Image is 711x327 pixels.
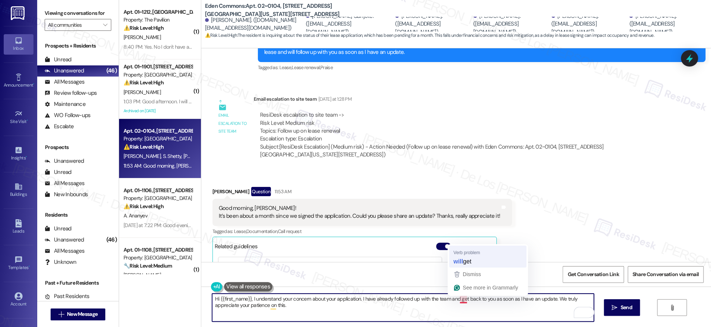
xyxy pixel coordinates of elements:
div: Past Residents [45,292,90,300]
div: Apt. 02~0104, [STREET_ADDRESS][GEOGRAPHIC_DATA][US_STATE][STREET_ADDRESS] [124,127,192,135]
span: : The resident is inquiring about the status of their lease application, which has been pending f... [205,32,654,39]
span: [PERSON_NAME] [183,153,223,159]
span: [PERSON_NAME] [124,153,163,159]
div: [PERSON_NAME] Gunjote. ([EMAIL_ADDRESS][DOMAIN_NAME]) [306,12,393,36]
div: Tagged as: [258,62,705,73]
span: Call request [278,228,301,234]
div: All Messages [45,179,84,187]
div: All Messages [45,247,84,255]
div: [PERSON_NAME]. ([DOMAIN_NAME][EMAIL_ADDRESS][DOMAIN_NAME]) [205,16,304,32]
div: Apt. 01~1106, [STREET_ADDRESS][PERSON_NAME] [124,187,192,194]
span: New Message [67,310,97,318]
div: Maintenance [45,100,86,108]
label: Viewing conversations for [45,7,111,19]
div: Unanswered [45,157,84,165]
div: (46) [105,65,119,77]
div: Escalate [45,123,74,130]
strong: ⚠️ Risk Level: High [124,25,164,31]
button: Get Conversation Link [563,266,624,283]
div: Property: [GEOGRAPHIC_DATA] [124,71,192,79]
i:  [58,311,64,317]
span: A. Ananyev [124,212,147,219]
textarea: To enrich screen reader interactions, please activate Accessibility in Grammarly extension settings [212,294,594,321]
button: Send [604,299,640,316]
div: Email escalation to site team [218,111,247,135]
div: Email escalation to site team [254,95,660,106]
a: Buildings [4,180,33,200]
div: Property: The Pavilion [124,16,192,24]
span: Get Conversation Link [567,271,619,278]
div: Prospects + Residents [37,42,119,50]
div: Question [251,187,271,196]
div: 1:03 PM: Good afternoon. I will have rent [DATE]. [124,98,225,105]
div: Good morning, [PERSON_NAME]! It’s been about a month since we signed the application. Could you p... [219,204,500,220]
div: Apt. 01~1901, [STREET_ADDRESS][GEOGRAPHIC_DATA][US_STATE][STREET_ADDRESS] [124,63,192,71]
span: Documentation , [246,228,278,234]
span: [PERSON_NAME] [124,34,161,41]
div: Property: [GEOGRAPHIC_DATA] [124,254,192,262]
a: Leads [4,217,33,237]
i:  [669,305,675,311]
div: [PERSON_NAME] [212,187,512,199]
a: Account [4,290,33,310]
strong: ⚠️ Risk Level: High [124,79,164,86]
div: [PERSON_NAME]. ([EMAIL_ADDRESS][DOMAIN_NAME]) [629,12,705,36]
span: S. Shetty [163,153,183,159]
div: ResiDesk escalation to site team -> Risk Level: Medium risk Topics: Follow up on lease renewal Es... [260,111,654,143]
span: Send [621,304,632,311]
div: Review follow-ups [45,89,97,97]
div: Subject: [ResiDesk Escalation] (Medium risk) - Action Needed (Follow up on lease renewal) with Ed... [260,143,654,159]
span: Lease , [279,64,292,71]
div: Prospects [37,143,119,151]
div: 8:40 PM: Yes. No I don't have any pets [124,43,205,50]
div: Unanswered [45,67,84,75]
button: Share Conversation via email [628,266,704,283]
div: All Messages [45,78,84,86]
div: [DATE] at 1:28 PM [317,95,352,103]
a: Templates • [4,253,33,273]
span: • [29,264,30,269]
strong: ⚠️ Risk Level: High [124,203,164,210]
div: Apt. 01~1212, [GEOGRAPHIC_DATA][PERSON_NAME] [124,8,192,16]
a: Inbox [4,34,33,54]
div: Property: [GEOGRAPHIC_DATA] [124,194,192,202]
span: • [33,81,34,87]
div: Tagged as: [212,226,512,237]
div: (46) [105,234,119,246]
span: • [27,118,28,123]
div: Residents [37,211,119,219]
a: Insights • [4,144,33,164]
div: Past + Future Residents [37,279,119,287]
span: Share Conversation via email [632,271,699,278]
strong: 🔧 Risk Level: Medium [124,262,172,269]
div: Property: [GEOGRAPHIC_DATA] [124,135,192,143]
div: 11:53 AM [273,188,291,195]
b: Eden Commons: Apt. 02~0104, [STREET_ADDRESS][GEOGRAPHIC_DATA][US_STATE][STREET_ADDRESS] [205,2,354,18]
span: [PERSON_NAME] [124,272,161,278]
img: ResiDesk Logo [11,6,26,20]
div: [PERSON_NAME]. ([EMAIL_ADDRESS][DOMAIN_NAME]) [551,12,628,36]
div: Unanswered [45,236,84,244]
input: All communities [48,19,99,31]
div: [PERSON_NAME]. ([EMAIL_ADDRESS][DOMAIN_NAME]) [395,12,471,36]
i:  [612,305,617,311]
div: 11:53 AM: Good morning, [PERSON_NAME]! It’s been about a month since we signed the application. C... [124,162,476,169]
div: [DATE] at 7:22 PM: Good evening [PERSON_NAME]! Thank you very much for your great assistance! In ... [124,222,608,229]
div: Habitat - Habitat - All properties: Rent grace period is until the 5th of each month. [224,262,436,278]
strong: ⚠️ Risk Level: High [124,143,164,150]
label: Hide Suggestions [454,243,491,250]
div: Hi [PERSON_NAME], I hope you had a great weekend, and thank you for checking in. Could you let me... [264,41,694,56]
span: Praise [320,64,333,71]
div: Archived on [DATE] [123,106,193,116]
i:  [103,22,107,28]
span: Lease renewal , [292,64,320,71]
span: Lease , [234,228,246,234]
span: • [26,154,27,159]
div: WO Follow-ups [45,111,90,119]
div: Unread [45,168,71,176]
strong: ⚠️ Risk Level: High [205,32,237,38]
button: New Message [51,308,106,320]
div: Related guidelines [215,243,258,253]
div: [PERSON_NAME]. ([EMAIL_ADDRESS][DOMAIN_NAME]) [473,12,550,36]
span: [PERSON_NAME] [124,89,161,95]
